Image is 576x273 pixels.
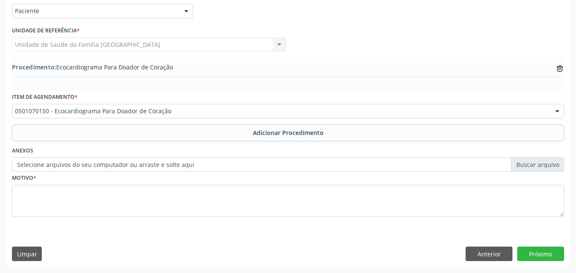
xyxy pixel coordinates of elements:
[12,172,36,185] label: Motivo
[253,128,324,137] span: Adicionar Procedimento
[12,247,42,261] button: Limpar
[15,107,547,115] span: 0501070150 - Ecocardiograma Para Doador de Coração
[12,91,78,104] label: Item de agendamento
[12,63,56,71] span: Procedimento:
[466,247,512,261] button: Anterior
[12,144,33,158] label: Anexos
[12,63,173,72] span: Ecocardiograma Para Doador de Coração
[15,7,176,15] span: Paciente
[12,124,564,141] button: Adicionar Procedimento
[12,24,80,37] label: Unidade de referência
[517,247,564,261] button: Próximo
